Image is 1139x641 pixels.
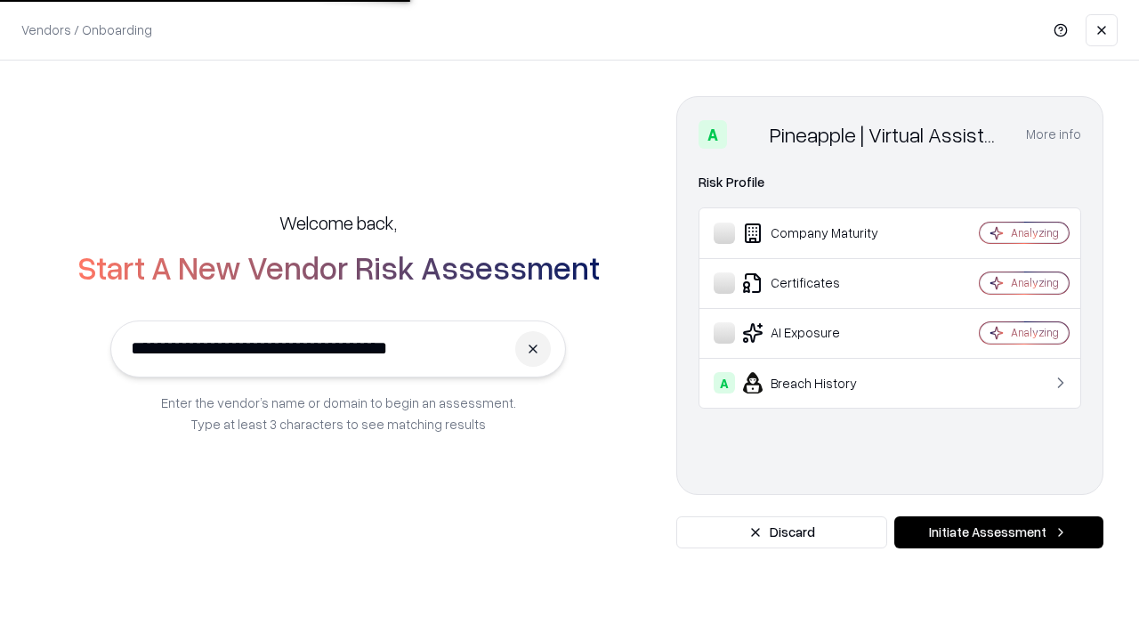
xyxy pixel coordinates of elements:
[714,272,926,294] div: Certificates
[714,372,735,394] div: A
[1026,118,1081,150] button: More info
[21,20,152,39] p: Vendors / Onboarding
[77,249,600,285] h2: Start A New Vendor Risk Assessment
[699,172,1081,193] div: Risk Profile
[279,210,397,235] h5: Welcome back,
[1011,325,1059,340] div: Analyzing
[714,322,926,344] div: AI Exposure
[714,223,926,244] div: Company Maturity
[699,120,727,149] div: A
[161,392,516,434] p: Enter the vendor’s name or domain to begin an assessment. Type at least 3 characters to see match...
[714,372,926,394] div: Breach History
[770,120,1005,149] div: Pineapple | Virtual Assistant Agency
[1011,225,1059,240] div: Analyzing
[894,516,1103,548] button: Initiate Assessment
[1011,275,1059,290] div: Analyzing
[676,516,887,548] button: Discard
[734,120,763,149] img: Pineapple | Virtual Assistant Agency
